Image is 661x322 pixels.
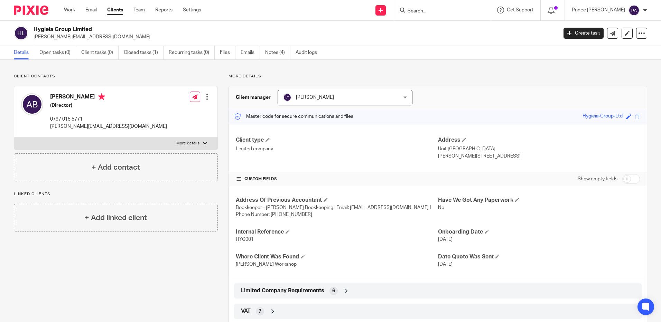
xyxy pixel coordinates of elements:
[283,93,291,102] img: svg%3E
[259,308,261,315] span: 7
[438,197,640,204] h4: Have We Got Any Paperwork
[236,237,254,242] span: HYG001
[438,253,640,261] h4: Date Quote Was Sent
[629,5,640,16] img: svg%3E
[229,74,647,79] p: More details
[438,205,444,210] span: No
[92,162,140,173] h4: + Add contact
[236,136,438,144] h4: Client type
[50,102,167,109] h5: (Director)
[241,287,324,294] span: Limited Company Requirements
[183,7,201,13] a: Settings
[407,8,469,15] input: Search
[39,46,76,59] a: Open tasks (0)
[578,176,617,182] label: Show empty fields
[265,46,290,59] a: Notes (4)
[438,262,453,267] span: [DATE]
[64,7,75,13] a: Work
[438,145,640,152] p: Unit [GEOGRAPHIC_DATA]
[438,153,640,160] p: [PERSON_NAME][STREET_ADDRESS]
[34,26,449,33] h2: Hygieia Group Limited
[50,93,167,102] h4: [PERSON_NAME]
[236,197,438,204] h4: Address Of Previous Accountant
[176,141,199,146] p: More details
[14,191,218,197] p: Linked clients
[14,26,28,40] img: svg%3E
[34,34,553,40] p: [PERSON_NAME][EMAIL_ADDRESS][DOMAIN_NAME]
[236,228,438,236] h4: Internal Reference
[21,93,43,115] img: svg%3E
[85,7,97,13] a: Email
[155,7,173,13] a: Reports
[98,93,105,100] i: Primary
[50,116,167,123] p: 0797 015 5771
[296,95,334,100] span: [PERSON_NAME]
[124,46,164,59] a: Closed tasks (1)
[234,113,353,120] p: Master code for secure communications and files
[438,237,453,242] span: [DATE]
[169,46,215,59] a: Recurring tasks (0)
[236,205,431,217] span: Bookkeeper - [PERSON_NAME] Bookkeeping I Email: [EMAIL_ADDRESS][DOMAIN_NAME] I Phone Number: [PHO...
[583,113,623,121] div: Hygieia-Group-Ltd
[438,136,640,144] h4: Address
[438,228,640,236] h4: Onboarding Date
[572,7,625,13] p: Prince [PERSON_NAME]
[236,262,297,267] span: [PERSON_NAME] Workshop
[107,7,123,13] a: Clients
[81,46,119,59] a: Client tasks (0)
[236,145,438,152] p: Limited company
[50,123,167,130] p: [PERSON_NAME][EMAIL_ADDRESS][DOMAIN_NAME]
[14,74,218,79] p: Client contacts
[14,46,34,59] a: Details
[507,8,533,12] span: Get Support
[236,176,438,182] h4: CUSTOM FIELDS
[241,46,260,59] a: Emails
[564,28,604,39] a: Create task
[332,287,335,294] span: 6
[241,307,251,315] span: VAT
[236,253,438,261] h4: Where Client Was Found
[14,6,48,15] img: Pixie
[236,94,271,101] h3: Client manager
[296,46,322,59] a: Audit logs
[85,212,147,223] h4: + Add linked client
[133,7,145,13] a: Team
[220,46,235,59] a: Files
